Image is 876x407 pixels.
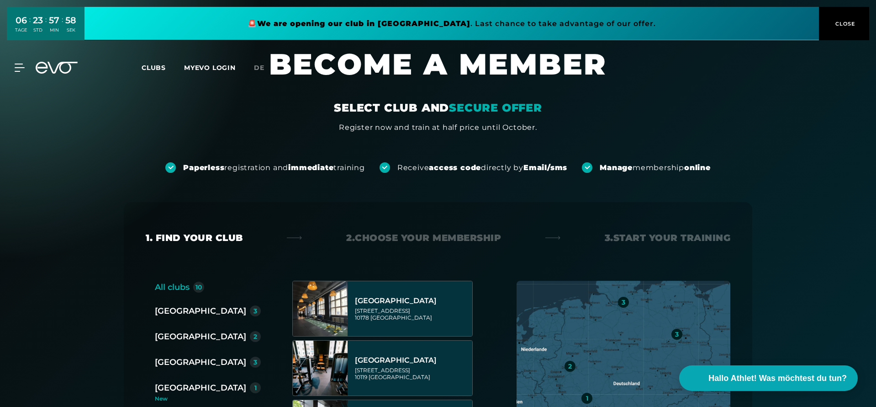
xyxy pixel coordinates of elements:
div: Receive directly by [397,163,567,173]
div: 57 [49,14,59,27]
span: Hallo Athlet! Was möchtest du tun? [708,372,847,385]
div: SELECT CLUB AND [334,101,542,115]
div: Register now and train at half price until October. [339,122,537,133]
div: MIN [49,27,59,33]
div: 2. Choose your membership [346,231,501,244]
div: [GEOGRAPHIC_DATA] [355,356,470,365]
div: [GEOGRAPHIC_DATA] [155,305,246,317]
a: Clubs [142,63,184,72]
div: registration and training [183,163,365,173]
img: Berlin Alexanderplatz [293,281,348,336]
div: 3 [675,331,679,337]
div: 1. Find your club [146,231,243,244]
span: de [254,64,264,72]
a: de [254,63,275,73]
span: CLOSE [833,20,855,28]
div: 3 [253,359,257,365]
div: 1 [586,395,588,402]
div: 2 [568,363,572,370]
div: New [155,396,268,402]
div: [GEOGRAPHIC_DATA] [155,381,246,394]
div: 3. Start your Training [605,231,731,244]
div: : [29,15,31,39]
div: 58 [65,14,76,27]
div: [STREET_ADDRESS] 10119 [GEOGRAPHIC_DATA] [355,367,470,380]
div: SEK [65,27,76,33]
div: [GEOGRAPHIC_DATA] [155,330,246,343]
div: [STREET_ADDRESS] 10178 [GEOGRAPHIC_DATA] [355,307,470,321]
div: TAGE [15,27,27,33]
img: Berlin Rosenthaler Platz [293,341,348,396]
div: : [62,15,63,39]
div: 3 [622,299,625,305]
span: Clubs [142,64,166,72]
div: [GEOGRAPHIC_DATA] [155,356,246,369]
div: 2 [253,333,257,340]
div: membership [600,163,711,173]
div: All clubs [155,281,190,294]
button: CLOSE [819,7,869,40]
strong: Manage [600,163,633,172]
em: SECURE OFFER [449,101,542,114]
div: STD [33,27,43,33]
strong: immediate [288,163,333,172]
strong: Email/sms [523,163,567,172]
div: 06 [15,14,27,27]
a: MYEVO LOGIN [184,64,236,72]
strong: online [684,163,711,172]
div: : [45,15,47,39]
strong: Paperless [183,163,224,172]
div: 23 [33,14,43,27]
div: 10 [195,284,202,290]
div: [GEOGRAPHIC_DATA] [355,296,470,305]
div: 3 [253,308,257,314]
button: Hallo Athlet! Was möchtest du tun? [679,365,858,391]
div: 1 [254,385,257,391]
strong: access code [429,163,481,172]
